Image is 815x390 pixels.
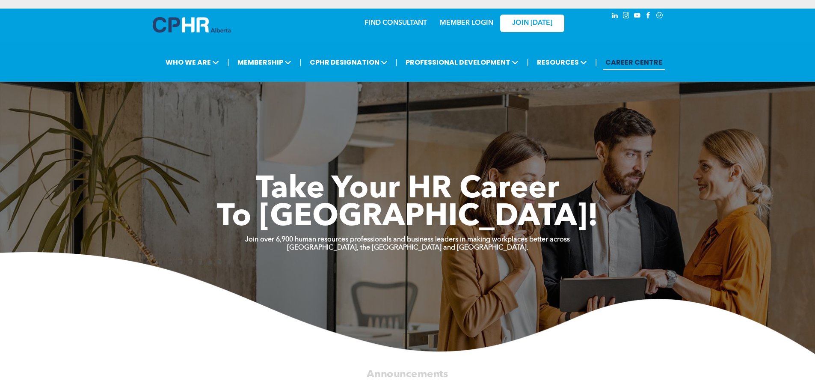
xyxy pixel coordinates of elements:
span: WHO WE ARE [163,54,222,70]
a: instagram [622,11,631,22]
strong: Join over 6,900 human resources professionals and business leaders in making workplaces better ac... [245,236,570,243]
a: FIND CONSULTANT [365,20,427,27]
span: PROFESSIONAL DEVELOPMENT [403,54,521,70]
li: | [595,54,597,71]
a: Social network [655,11,664,22]
a: JOIN [DATE] [500,15,564,32]
span: MEMBERSHIP [235,54,294,70]
a: linkedin [611,11,620,22]
li: | [299,54,302,71]
span: RESOURCES [534,54,590,70]
span: Announcements [367,369,448,379]
span: To [GEOGRAPHIC_DATA]! [217,202,599,233]
img: A blue and white logo for cp alberta [153,17,231,33]
a: facebook [644,11,653,22]
a: CAREER CENTRE [603,54,665,70]
strong: [GEOGRAPHIC_DATA], the [GEOGRAPHIC_DATA] and [GEOGRAPHIC_DATA]. [287,244,528,251]
span: CPHR DESIGNATION [307,54,390,70]
li: | [227,54,229,71]
a: MEMBER LOGIN [440,20,493,27]
span: JOIN [DATE] [512,19,552,27]
li: | [396,54,398,71]
a: youtube [633,11,642,22]
li: | [527,54,529,71]
span: Take Your HR Career [256,174,559,205]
